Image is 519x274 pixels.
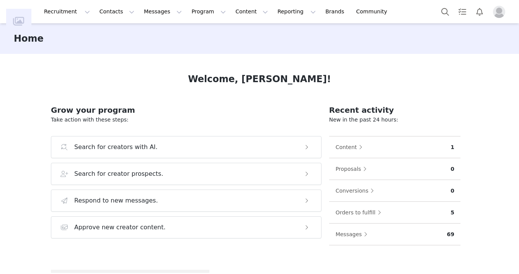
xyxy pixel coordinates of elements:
[335,185,378,197] button: Conversions
[454,3,471,20] a: Tasks
[488,6,513,18] button: Profile
[321,3,351,20] a: Brands
[352,3,395,20] a: Community
[471,3,488,20] button: Notifications
[95,3,139,20] button: Contacts
[450,209,454,217] p: 5
[188,72,331,86] h1: Welcome, [PERSON_NAME]!
[74,196,158,205] h3: Respond to new messages.
[450,165,454,173] p: 0
[493,6,505,18] img: placeholder-profile.jpg
[437,3,454,20] button: Search
[74,223,166,232] h3: Approve new creator content.
[447,230,454,238] p: 69
[329,116,460,124] p: New in the past 24 hours:
[51,136,322,158] button: Search for creators with AI.
[450,143,454,151] p: 1
[335,206,385,219] button: Orders to fulfill
[139,3,186,20] button: Messages
[74,143,158,152] h3: Search for creators with AI.
[51,116,322,124] p: Take action with these steps:
[335,163,371,175] button: Proposals
[39,3,95,20] button: Recruitment
[273,3,320,20] button: Reporting
[335,228,372,240] button: Messages
[450,187,454,195] p: 0
[51,104,322,116] h2: Grow your program
[51,190,322,212] button: Respond to new messages.
[14,32,44,45] h3: Home
[187,3,230,20] button: Program
[51,163,322,185] button: Search for creator prospects.
[51,216,322,238] button: Approve new creator content.
[329,104,460,116] h2: Recent activity
[74,169,163,178] h3: Search for creator prospects.
[231,3,273,20] button: Content
[335,141,367,153] button: Content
